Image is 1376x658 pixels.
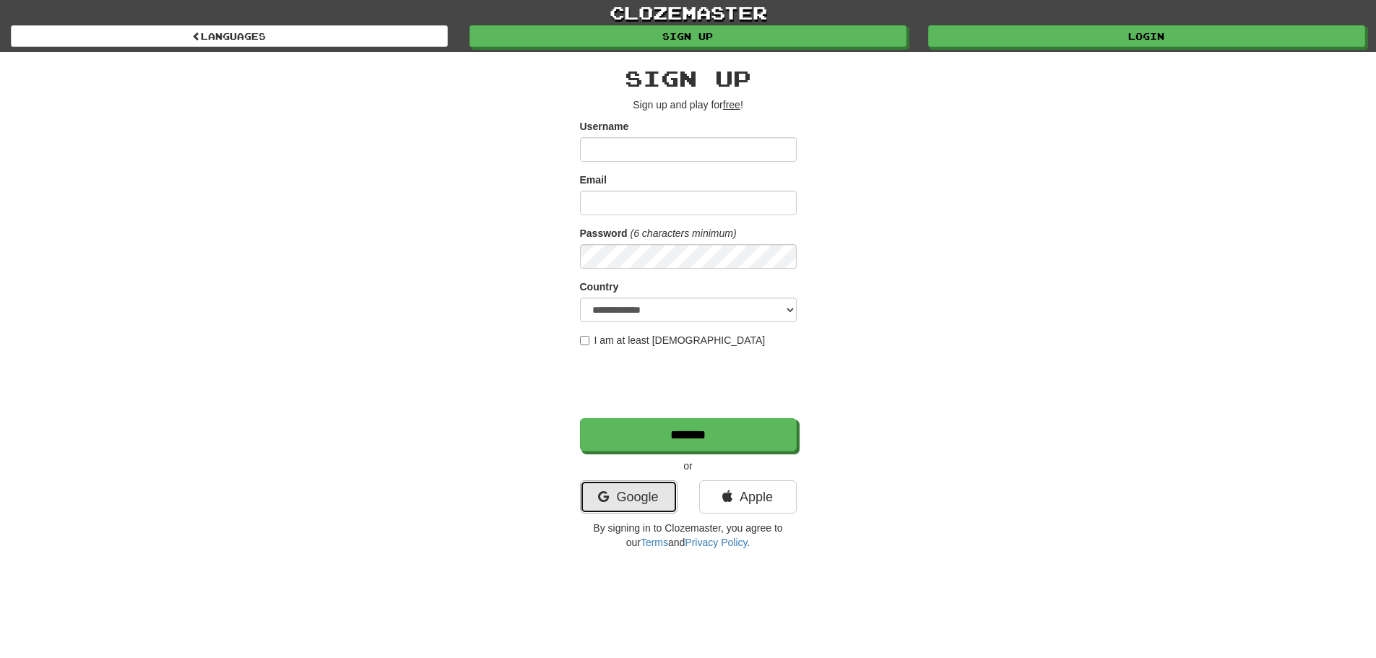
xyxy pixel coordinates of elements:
[580,98,797,112] p: Sign up and play for !
[580,66,797,90] h2: Sign up
[580,521,797,550] p: By signing in to Clozemaster, you agree to our and .
[470,25,906,47] a: Sign up
[580,480,678,514] a: Google
[580,355,800,411] iframe: reCAPTCHA
[580,459,797,473] p: or
[580,119,629,134] label: Username
[641,537,668,548] a: Terms
[580,280,619,294] label: Country
[928,25,1365,47] a: Login
[580,173,607,187] label: Email
[11,25,448,47] a: Languages
[580,333,766,347] label: I am at least [DEMOGRAPHIC_DATA]
[631,228,737,239] em: (6 characters minimum)
[699,480,797,514] a: Apple
[723,99,740,111] u: free
[580,226,628,241] label: Password
[685,537,747,548] a: Privacy Policy
[580,336,589,345] input: I am at least [DEMOGRAPHIC_DATA]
